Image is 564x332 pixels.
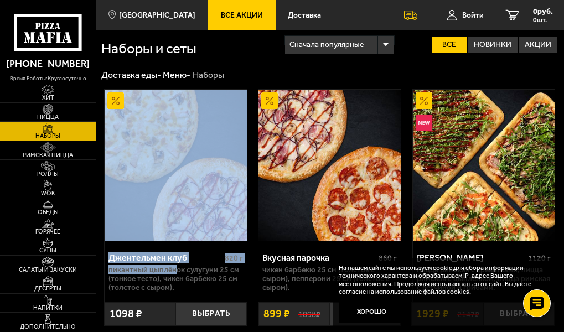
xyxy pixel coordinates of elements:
button: Выбрать [330,302,401,326]
span: Войти [462,12,484,19]
img: Мама Миа [413,90,555,241]
span: 1120 г [528,253,551,263]
div: Джентельмен клуб [108,252,222,263]
button: Хорошо [339,302,405,324]
p: Чикен Барбекю 25 см (толстое с сыром), Пепперони 25 см (толстое с сыром). [262,266,397,292]
span: 860 г [379,253,397,263]
p: Пикантный цыплёнок сулугуни 25 см (тонкое тесто), Чикен Барбекю 25 см (толстое с сыром). [108,266,243,292]
span: 0 руб. [533,8,553,15]
p: На нашем сайте мы используем cookie для сбора информации технического характера и обрабатываем IP... [339,264,546,295]
div: [PERSON_NAME] [417,252,526,263]
img: Акционный [107,92,124,109]
label: Акции [519,37,557,53]
button: Выбрать [175,302,246,326]
img: Вкусная парочка [258,90,400,241]
label: Все [432,37,467,53]
img: Новинка [416,115,432,131]
div: Наборы [193,70,224,81]
img: Джентельмен клуб [105,90,246,241]
a: АкционныйВкусная парочка [258,90,400,241]
span: 820 г [225,253,243,263]
div: Вкусная парочка [262,252,376,263]
a: АкционныйНовинкаМама Миа [413,90,555,241]
label: Новинки [468,37,518,53]
a: Меню- [163,70,190,80]
span: [GEOGRAPHIC_DATA] [119,12,195,19]
span: 899 ₽ [263,308,290,319]
img: Акционный [261,92,278,109]
a: Доставка еды- [101,70,161,80]
span: 0 шт. [533,17,553,23]
span: Все Акции [221,12,263,19]
span: 1098 ₽ [110,308,142,319]
s: 1098 ₽ [298,309,320,319]
a: АкционныйДжентельмен клуб [105,90,246,241]
h1: Наборы и сеты [101,41,284,56]
span: Доставка [288,12,321,19]
img: Акционный [416,92,432,109]
span: Сначала популярные [289,34,364,55]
